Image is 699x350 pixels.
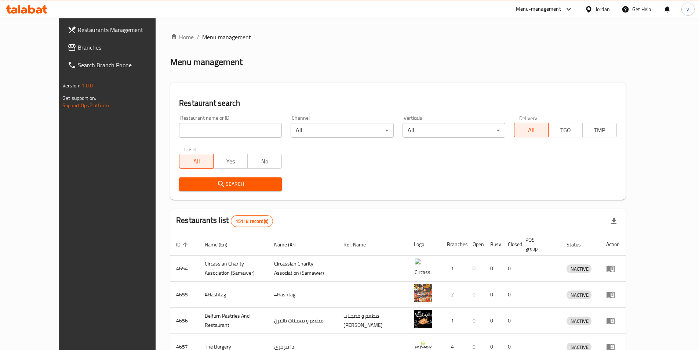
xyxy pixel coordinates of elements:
td: 4655 [170,282,199,308]
div: INACTIVE [567,317,591,325]
div: Total records count [231,215,273,227]
a: Support.OpsPlatform [62,101,109,110]
button: TMP [582,123,617,137]
span: All [517,125,546,136]
button: Yes [213,154,248,169]
td: 0 [502,308,520,334]
td: #Hashtag [199,282,268,308]
span: Name (Ar) [274,240,305,249]
th: Action [600,233,626,256]
td: 2 [441,282,467,308]
nav: breadcrumb [170,33,626,42]
th: Logo [408,233,441,256]
td: مطعم و معجنات بالفرن [268,308,338,334]
span: 1.0.0 [81,81,93,90]
img: Belfurn Pastries And Restaurant [414,310,432,328]
div: INACTIVE [567,264,591,273]
label: Upsell [184,147,198,152]
span: No [251,156,279,167]
label: Delivery [519,115,538,120]
span: TMP [586,125,614,136]
a: Search Branch Phone [62,56,175,74]
td: 1 [441,308,467,334]
td: 1 [441,256,467,282]
span: POS group [525,235,552,253]
td: #Hashtag [268,282,338,308]
span: Name (En) [205,240,237,249]
span: Get support on: [62,93,96,103]
button: All [514,123,549,137]
button: Search [179,177,282,191]
span: Search Branch Phone [78,61,170,69]
a: Branches [62,39,175,56]
td: 0 [484,282,502,308]
td: مطعم و معجنات [PERSON_NAME] [338,308,408,334]
th: Closed [502,233,520,256]
a: Home [170,33,194,42]
img: #Hashtag [414,284,432,302]
span: Menu management [202,33,251,42]
span: 15118 record(s) [231,218,273,225]
div: Export file [605,212,623,230]
span: Status [567,240,590,249]
td: Belfurn Pastries And Restaurant [199,308,268,334]
span: INACTIVE [567,265,591,273]
td: ​Circassian ​Charity ​Association​ (Samawer) [268,256,338,282]
span: Branches [78,43,170,52]
span: All [182,156,211,167]
span: INACTIVE [567,291,591,299]
span: y [687,5,689,13]
th: Open [467,233,484,256]
span: INACTIVE [567,317,591,325]
span: Version: [62,81,80,90]
th: Branches [441,233,467,256]
td: 0 [502,282,520,308]
td: 0 [467,256,484,282]
td: 0 [467,308,484,334]
td: 0 [502,256,520,282]
td: 0 [484,308,502,334]
img: ​Circassian ​Charity ​Association​ (Samawer) [414,258,432,276]
div: INACTIVE [567,291,591,299]
div: Jordan [596,5,610,13]
td: 0 [467,282,484,308]
span: Ref. Name [343,240,375,249]
div: All [291,123,393,138]
span: Search [185,180,276,189]
span: TGO [551,125,580,136]
h2: Menu management [170,56,243,68]
h2: Restaurants list [176,215,273,227]
td: 0 [484,256,502,282]
td: ​Circassian ​Charity ​Association​ (Samawer) [199,256,268,282]
span: Yes [216,156,245,167]
span: Restaurants Management [78,25,170,34]
div: Menu [606,264,620,273]
div: All [403,123,505,138]
h2: Restaurant search [179,98,617,109]
td: 4654 [170,256,199,282]
td: 4656 [170,308,199,334]
button: All [179,154,214,169]
th: Busy [484,233,502,256]
input: Search for restaurant name or ID.. [179,123,282,138]
button: TGO [548,123,583,137]
div: Menu-management [516,5,561,14]
a: Restaurants Management [62,21,175,39]
div: Menu [606,316,620,325]
span: ID [176,240,190,249]
li: / [197,33,199,42]
button: No [247,154,282,169]
div: Menu [606,290,620,299]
